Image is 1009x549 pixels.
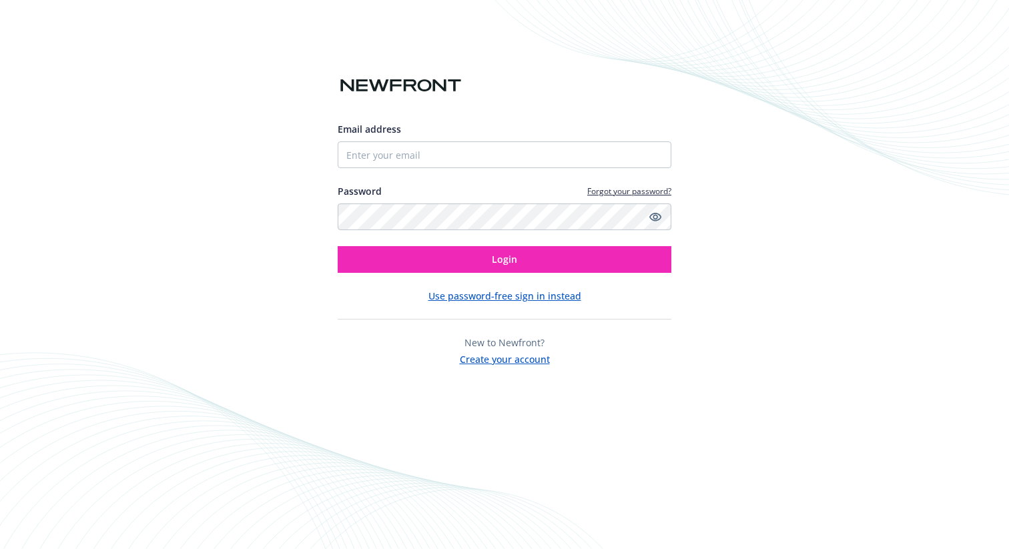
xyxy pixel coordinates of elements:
[464,336,545,349] span: New to Newfront?
[492,253,517,265] span: Login
[587,185,671,197] a: Forgot your password?
[428,289,581,303] button: Use password-free sign in instead
[338,74,464,97] img: Newfront logo
[460,350,550,366] button: Create your account
[338,203,671,230] input: Enter your password
[338,184,382,198] label: Password
[338,141,671,168] input: Enter your email
[338,123,401,135] span: Email address
[338,246,671,273] button: Login
[647,209,663,225] a: Show password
